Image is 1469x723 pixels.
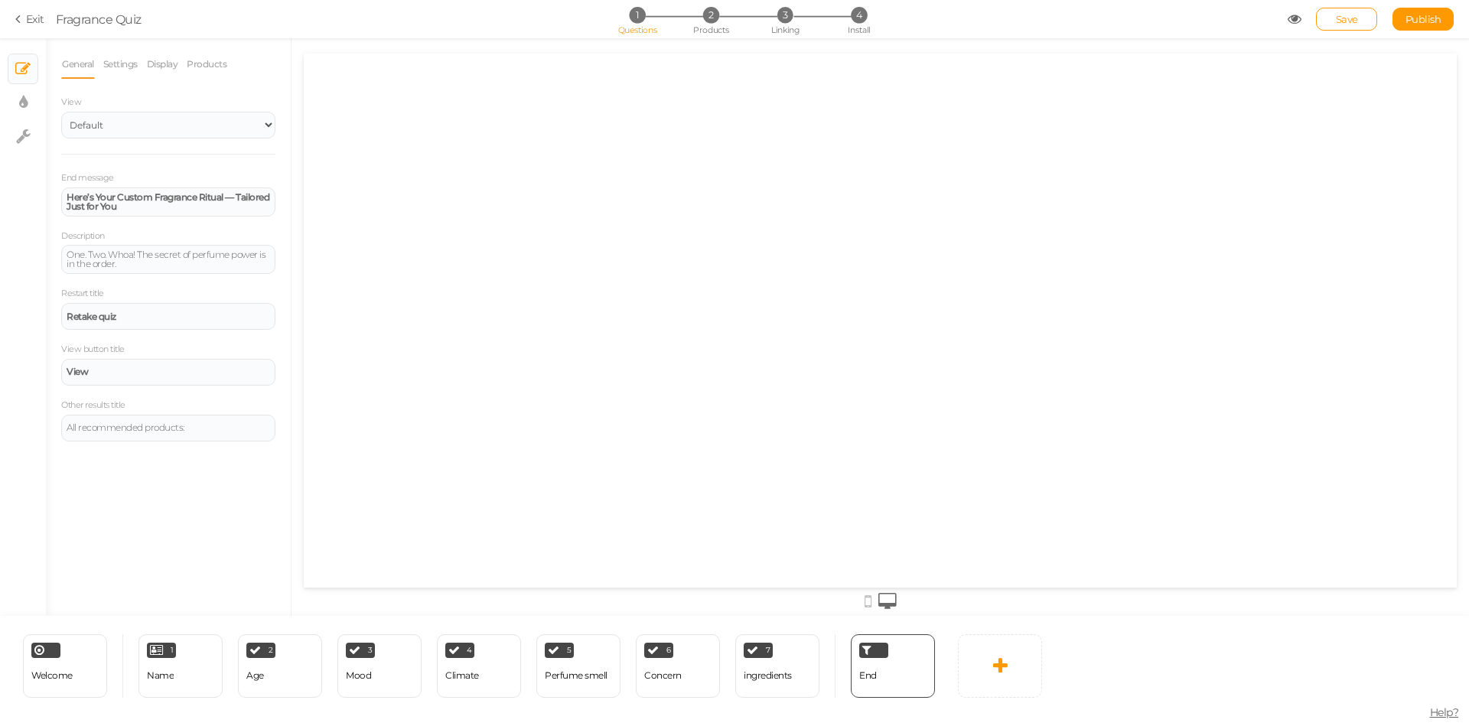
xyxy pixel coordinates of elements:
[851,634,935,698] div: End
[666,646,671,654] span: 6
[629,7,645,23] span: 1
[1430,705,1459,719] span: Help?
[848,24,870,35] span: Install
[103,50,138,79] a: Settings
[766,646,770,654] span: 7
[823,7,894,23] li: 4 Install
[676,7,747,23] li: 2 Products
[146,50,179,79] a: Display
[744,670,792,681] div: ingredients
[346,670,371,681] div: Mood
[777,7,793,23] span: 3
[368,646,373,654] span: 3
[67,191,269,212] strong: Here’s Your Custom Fragrance Ritual — Tailored Just for You
[138,634,223,698] div: 1 Name
[56,10,142,28] div: Fragrance Quiz
[61,344,125,355] label: View button title
[771,24,799,35] span: Linking
[337,634,422,698] div: 3 Mood
[61,50,95,79] a: General
[445,670,479,681] div: Climate
[61,231,105,242] label: Description
[859,669,877,681] span: End
[67,312,116,321] strong: Retake quiz
[67,423,270,432] div: All recommended products:
[23,634,107,698] div: Welcome
[545,670,607,681] div: Perfume smell
[636,634,720,698] div: 6 Concern
[246,670,264,681] div: Age
[269,646,273,654] span: 2
[31,669,73,681] span: Welcome
[15,11,44,27] a: Exit
[735,634,819,698] div: 7 ingredients
[61,173,114,184] label: End message
[703,7,719,23] span: 2
[644,670,682,681] div: Concern
[61,288,104,299] label: Restart title
[536,634,620,698] div: 5 Perfume smell
[67,366,88,377] strong: View
[1316,8,1377,31] div: Save
[1336,13,1358,25] span: Save
[618,24,657,35] span: Questions
[238,634,322,698] div: 2 Age
[67,250,270,269] div: One. Two. Whoa! The secret of perfume power is in the order.
[1405,13,1441,25] span: Publish
[61,96,81,107] span: View
[186,50,227,79] a: Products
[437,634,521,698] div: 4 Climate
[601,7,673,23] li: 1 Questions
[750,7,821,23] li: 3 Linking
[567,646,572,654] span: 5
[467,646,472,654] span: 4
[851,7,867,23] span: 4
[171,646,174,654] span: 1
[61,400,125,411] label: Other results title
[693,24,729,35] span: Products
[147,670,174,681] div: Name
